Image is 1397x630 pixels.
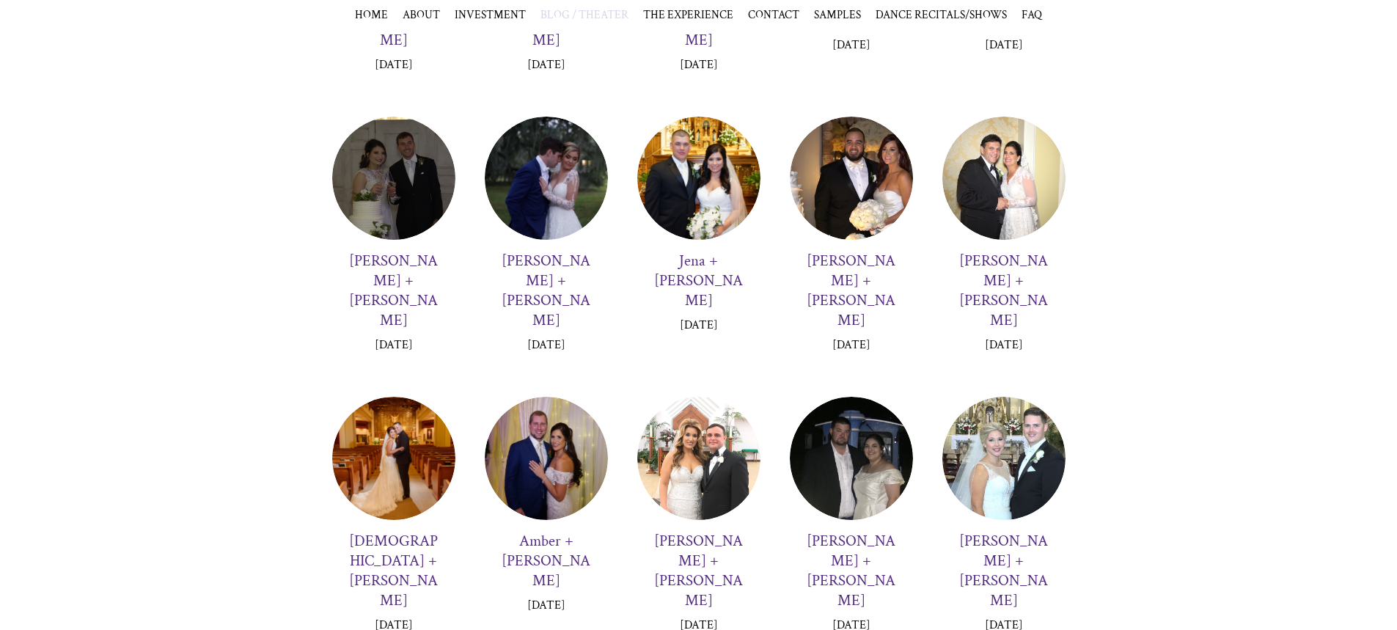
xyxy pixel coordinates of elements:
h3: [PERSON_NAME] + [PERSON_NAME] [957,531,1051,610]
p: [DATE] [832,37,870,53]
p: [DATE] [375,57,413,73]
a: HOME [355,7,388,22]
a: [PERSON_NAME] + [PERSON_NAME] [DATE] [332,117,455,367]
h3: [PERSON_NAME] + [PERSON_NAME] [804,531,898,610]
h3: Amber + [PERSON_NAME] [499,531,593,590]
a: THE EXPERIENCE [643,7,733,22]
a: Amber + [PERSON_NAME] [DATE] [485,397,608,628]
h3: [DEMOGRAPHIC_DATA] + [PERSON_NAME] [347,531,441,610]
h3: Jena + [PERSON_NAME] [652,251,746,310]
h3: [PERSON_NAME] + [PERSON_NAME] [499,251,593,330]
p: [DATE] [832,337,870,353]
p: [DATE] [527,337,565,353]
p: [DATE] [527,598,565,613]
p: [DATE] [527,57,565,73]
a: ABOUT [403,7,440,22]
p: [DATE] [985,37,1023,53]
a: [PERSON_NAME] + [PERSON_NAME] [DATE] [790,117,913,367]
h3: [PERSON_NAME] + [PERSON_NAME] [652,531,746,610]
a: INVESTMENT [455,7,526,22]
a: [PERSON_NAME] + [PERSON_NAME] [DATE] [942,117,1066,367]
a: FAQ [1022,7,1042,22]
p: [DATE] [680,318,718,333]
p: [DATE] [985,337,1023,353]
a: [PERSON_NAME] + [PERSON_NAME] [DATE] [485,117,608,367]
p: [DATE] [375,337,413,353]
a: CONTACT [748,7,799,22]
h3: [PERSON_NAME] + [PERSON_NAME] [804,251,898,330]
a: Jena + [PERSON_NAME] [DATE] [637,117,760,348]
h3: [PERSON_NAME] + [PERSON_NAME] [957,251,1051,330]
span: DANCE RECITALS/SHOWS [876,7,1007,22]
a: BLOG / THEATER [540,7,628,22]
p: [DATE] [680,57,718,73]
span: SAMPLES [814,7,861,22]
h3: [PERSON_NAME] + [PERSON_NAME] [347,251,441,330]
